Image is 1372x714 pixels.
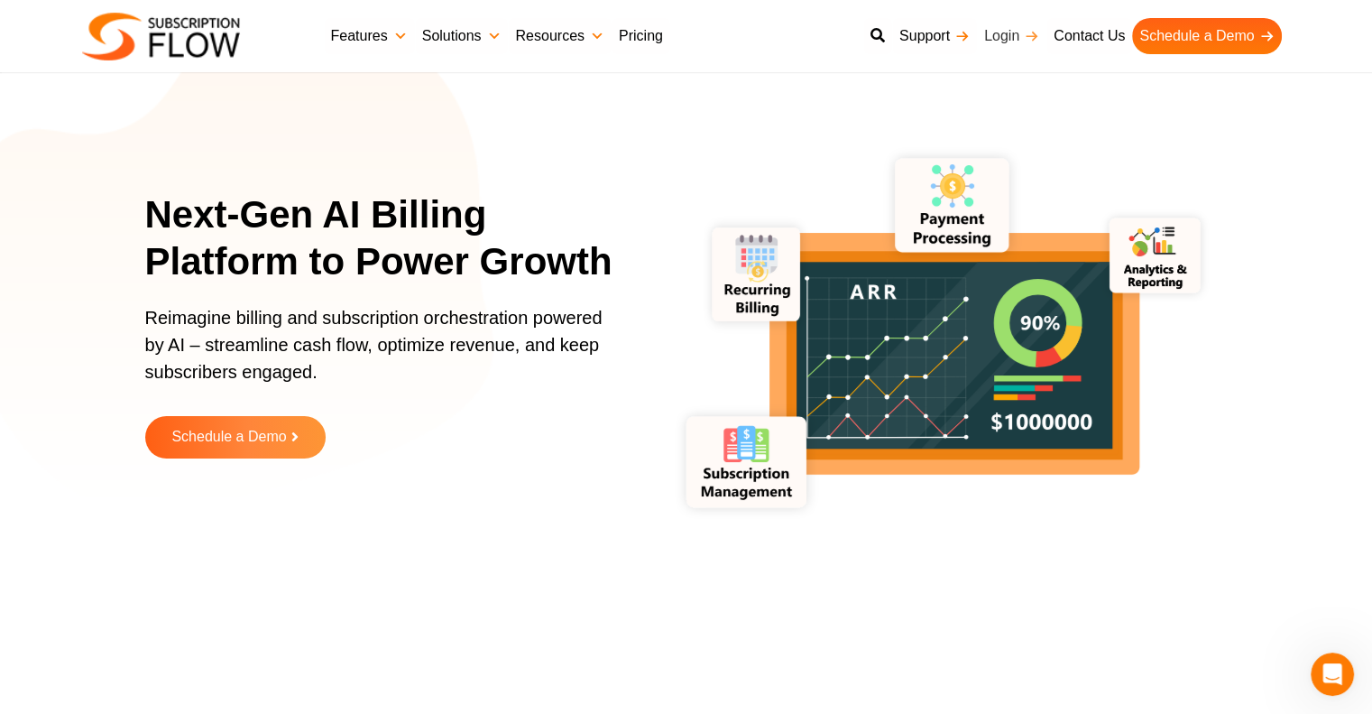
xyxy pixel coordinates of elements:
a: Contact Us [1046,18,1132,54]
img: Subscriptionflow [82,13,240,60]
a: Pricing [612,18,670,54]
a: Features [324,18,415,54]
a: Schedule a Demo [1132,18,1281,54]
p: Reimagine billing and subscription orchestration powered by AI – streamline cash flow, optimize r... [145,304,614,403]
span: Schedule a Demo [171,430,286,445]
a: Resources [508,18,611,54]
iframe: Intercom live chat [1311,653,1354,696]
a: Login [977,18,1046,54]
a: Support [892,18,977,54]
a: Schedule a Demo [145,416,326,459]
a: Solutions [415,18,509,54]
h1: Next-Gen AI Billing Platform to Power Growth [145,191,637,286]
